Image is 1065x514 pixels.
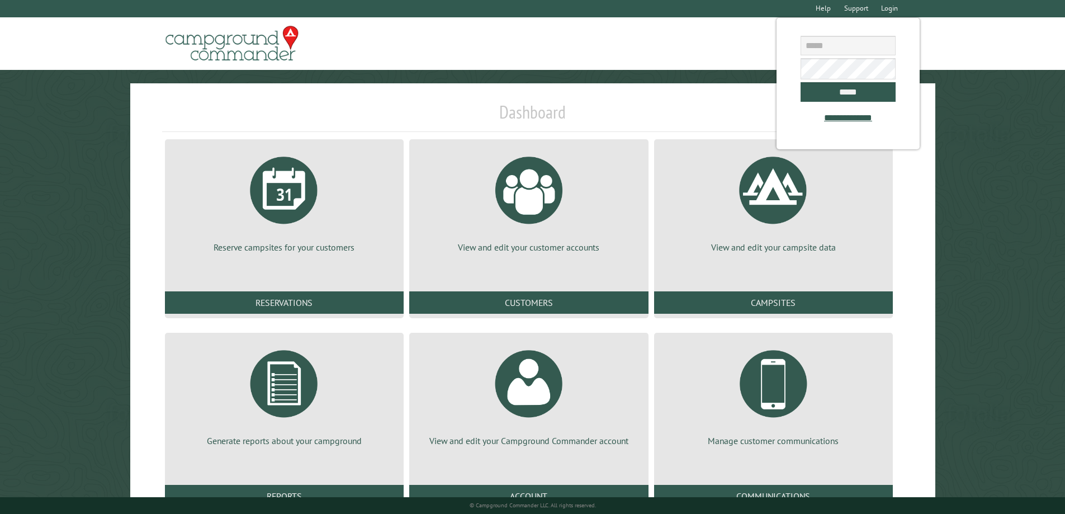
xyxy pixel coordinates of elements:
[178,342,390,447] a: Generate reports about your campground
[423,342,635,447] a: View and edit your Campground Commander account
[409,485,648,507] a: Account
[423,148,635,253] a: View and edit your customer accounts
[668,148,879,253] a: View and edit your campsite data
[162,22,302,65] img: Campground Commander
[178,148,390,253] a: Reserve campsites for your customers
[470,502,596,509] small: © Campground Commander LLC. All rights reserved.
[162,101,903,132] h1: Dashboard
[165,485,404,507] a: Reports
[654,485,893,507] a: Communications
[423,435,635,447] p: View and edit your Campground Commander account
[178,241,390,253] p: Reserve campsites for your customers
[165,291,404,314] a: Reservations
[668,342,879,447] a: Manage customer communications
[409,291,648,314] a: Customers
[668,435,879,447] p: Manage customer communications
[178,435,390,447] p: Generate reports about your campground
[423,241,635,253] p: View and edit your customer accounts
[668,241,879,253] p: View and edit your campsite data
[654,291,893,314] a: Campsites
